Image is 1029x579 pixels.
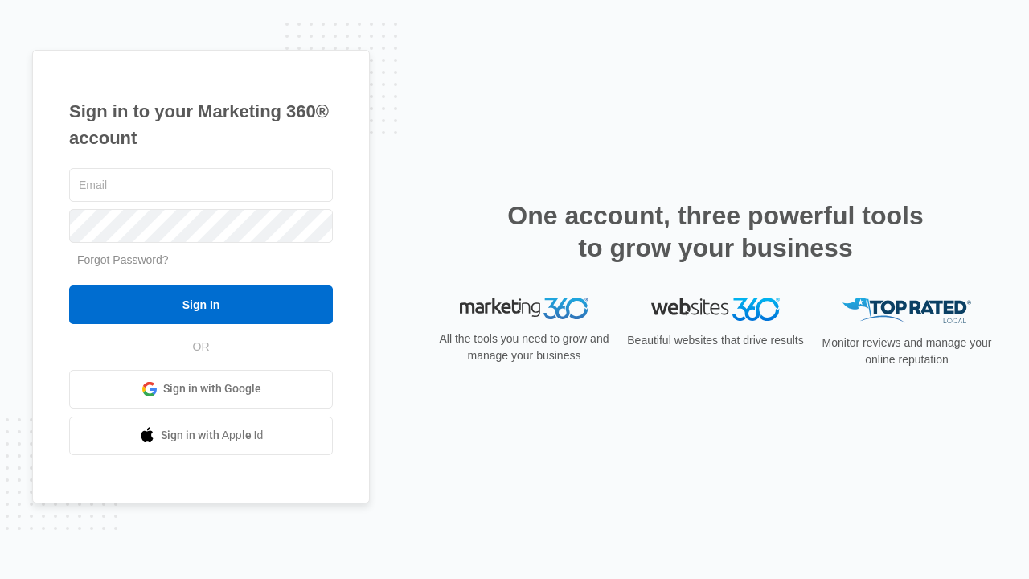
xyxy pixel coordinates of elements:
[460,298,588,320] img: Marketing 360
[69,417,333,455] a: Sign in with Apple Id
[817,335,997,368] p: Monitor reviews and manage your online reputation
[69,168,333,202] input: Email
[502,199,929,264] h2: One account, three powerful tools to grow your business
[434,331,614,364] p: All the tools you need to grow and manage your business
[69,285,333,324] input: Sign In
[69,370,333,409] a: Sign in with Google
[182,339,221,355] span: OR
[69,98,333,151] h1: Sign in to your Marketing 360® account
[651,298,780,321] img: Websites 360
[625,332,806,349] p: Beautiful websites that drive results
[163,380,261,397] span: Sign in with Google
[77,253,169,266] a: Forgot Password?
[161,427,264,444] span: Sign in with Apple Id
[842,298,971,324] img: Top Rated Local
